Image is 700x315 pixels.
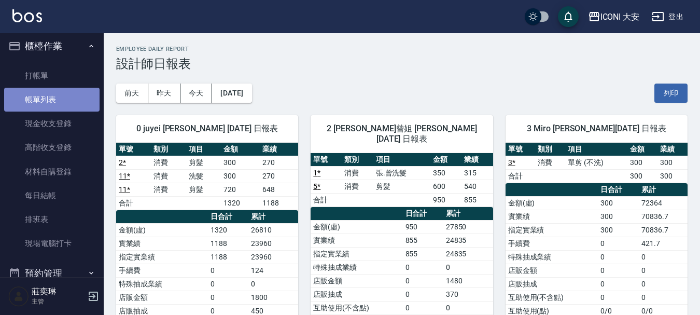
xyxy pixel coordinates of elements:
[4,160,100,184] a: 材料自購登錄
[4,135,100,159] a: 高階收支登錄
[221,196,259,210] td: 1320
[248,237,298,250] td: 23960
[4,88,100,112] a: 帳單列表
[430,193,461,207] td: 950
[221,183,259,196] td: 720
[4,208,100,231] a: 排班表
[558,6,579,27] button: save
[627,156,657,169] td: 300
[403,234,443,247] td: 855
[373,166,431,180] td: 張.曾洗髮
[32,297,85,306] p: 主管
[403,287,443,301] td: 0
[311,220,402,234] td: 金額(虛)
[627,143,657,156] th: 金額
[116,237,208,250] td: 實業績
[311,193,342,207] td: 合計
[116,196,151,210] td: 合計
[443,287,493,301] td: 370
[598,210,639,223] td: 300
[443,220,493,234] td: 27850
[535,143,565,156] th: 類別
[443,207,493,221] th: 累計
[248,210,298,224] th: 累計
[116,250,208,264] td: 指定實業績
[565,143,627,156] th: 項目
[4,64,100,88] a: 打帳單
[639,250,688,264] td: 0
[461,180,493,193] td: 540
[311,234,402,247] td: 實業績
[151,169,186,183] td: 消費
[208,223,248,237] td: 1320
[461,193,493,207] td: 855
[373,180,431,193] td: 剪髮
[116,57,688,71] h3: 設計師日報表
[32,286,85,297] h5: 莊奕琳
[506,143,688,183] table: a dense table
[4,231,100,255] a: 現場電腦打卡
[151,183,186,196] td: 消費
[12,9,42,22] img: Logo
[116,84,148,103] button: 前天
[443,247,493,261] td: 24835
[186,143,221,156] th: 項目
[403,274,443,287] td: 0
[430,180,461,193] td: 600
[260,183,298,196] td: 648
[657,156,688,169] td: 300
[248,264,298,277] td: 124
[506,169,536,183] td: 合計
[600,10,640,23] div: ICONI 大安
[598,264,639,277] td: 0
[186,183,221,196] td: 剪髮
[260,169,298,183] td: 270
[248,277,298,291] td: 0
[221,156,259,169] td: 300
[506,196,598,210] td: 金額(虛)
[8,286,29,307] img: Person
[657,169,688,183] td: 300
[116,277,208,291] td: 特殊抽成業績
[443,234,493,247] td: 24835
[151,156,186,169] td: 消費
[148,84,180,103] button: 昨天
[311,274,402,287] td: 店販金額
[248,291,298,304] td: 1800
[598,196,639,210] td: 300
[311,301,402,314] td: 互助使用(不含點)
[4,260,100,287] button: 預約管理
[506,250,598,264] td: 特殊抽成業績
[648,7,688,26] button: 登出
[461,153,493,167] th: 業績
[506,237,598,250] td: 手續費
[342,180,373,193] td: 消費
[208,277,248,291] td: 0
[311,153,493,207] table: a dense table
[518,124,675,134] span: 3 Miro [PERSON_NAME][DATE] 日報表
[180,84,213,103] button: 今天
[639,196,688,210] td: 72364
[403,247,443,261] td: 855
[311,247,402,261] td: 指定實業績
[598,291,639,304] td: 0
[654,84,688,103] button: 列印
[506,264,598,277] td: 店販金額
[116,223,208,237] td: 金額(虛)
[639,264,688,277] td: 0
[248,250,298,264] td: 23960
[598,223,639,237] td: 300
[116,143,151,156] th: 單號
[260,143,298,156] th: 業績
[311,153,342,167] th: 單號
[208,264,248,277] td: 0
[186,156,221,169] td: 剪髮
[221,143,259,156] th: 金額
[657,143,688,156] th: 業績
[639,223,688,237] td: 70836.7
[506,143,536,156] th: 單號
[342,166,373,180] td: 消費
[116,46,688,52] h2: Employee Daily Report
[403,261,443,274] td: 0
[598,277,639,291] td: 0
